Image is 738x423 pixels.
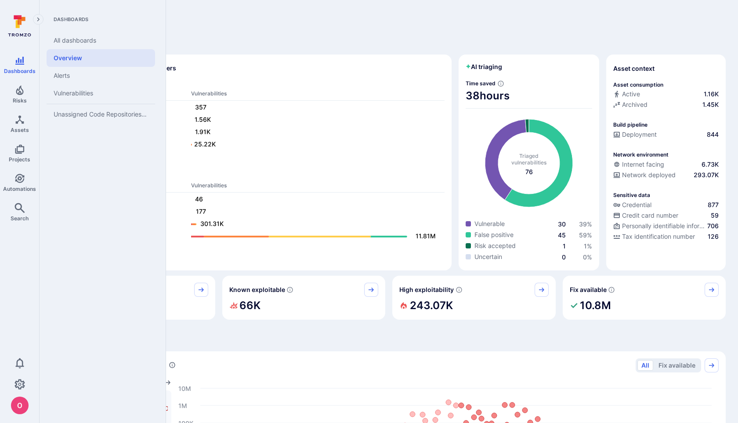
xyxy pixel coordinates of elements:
[474,241,516,250] span: Risk accepted
[584,242,592,250] a: 1%
[194,140,216,148] text: 25.22K
[563,276,726,320] div: Fix available
[47,16,155,23] span: Dashboards
[613,171,719,181] div: Evidence that the asset is packaged and deployed somewhere
[613,232,719,241] a: Tax identification number126
[11,397,29,414] div: oleg malkov
[579,231,592,239] a: 59%
[191,182,445,193] th: Vulnerabilities
[191,194,436,205] a: 46
[416,232,436,240] text: 11.81M
[613,222,719,230] a: Personally identifiable information (PII)706
[35,16,41,23] i: Expand navigation menu
[191,115,436,125] a: 1.56K
[613,160,664,169] div: Internet facing
[52,37,726,49] span: Discover
[466,80,496,87] span: Time saved
[399,285,454,294] span: High exploitability
[466,89,592,103] span: 38 hours
[456,286,463,293] svg: EPSS score ≥ 0.7
[613,81,663,88] p: Asset consumption
[579,231,592,239] span: 59 %
[286,286,293,293] svg: Confirmed exploitable by KEV
[583,253,592,261] span: 0 %
[54,110,148,118] span: Unassigned Code Repositories Overview
[702,160,719,169] span: 6.73K
[613,121,648,128] p: Build pipeline
[466,62,502,71] h2: AI triaging
[191,207,436,217] a: 177
[613,232,695,241] div: Tax identification number
[704,90,719,98] span: 1.16K
[13,97,27,104] span: Risks
[570,285,607,294] span: Fix available
[613,160,719,171] div: Evidence that an asset is internet facing
[613,130,719,141] div: Configured deployment pipeline
[3,186,36,192] span: Automations
[195,103,206,111] text: 357
[562,253,566,261] a: 0
[613,201,651,209] div: Credential
[33,14,43,25] button: Expand navigation menu
[622,90,640,98] span: Active
[497,80,504,87] svg: Estimated based on an average time of 30 mins needed to triage each vulnerability
[191,102,436,113] a: 357
[558,220,566,228] a: 30
[169,361,176,370] div: Number of vulnerabilities in status 'Open' 'Triaged' and 'In process' grouped by score
[613,100,719,111] div: Code repository is archived
[191,231,436,242] a: 11.81M
[613,201,719,209] a: Credential877
[622,160,664,169] span: Internet facing
[11,397,29,414] img: ACg8ocJcCe-YbLxGm5tc0PuNRxmgP8aEm0RBXn6duO8aeMVK9zjHhw=s96-c
[708,232,719,241] span: 126
[195,195,203,203] text: 46
[637,360,653,371] button: All
[222,276,386,320] div: Known exploitable
[613,192,650,198] p: Sensitive data
[694,171,719,179] span: 293.07K
[47,49,155,67] a: Overview
[613,160,719,169] a: Internet facing6.73K
[622,171,676,179] span: Network deployed
[59,80,445,86] span: Dev scanners
[191,219,436,230] a: 301.31K
[47,67,155,84] a: Alerts
[702,100,719,109] span: 1.45K
[613,64,655,73] span: Asset context
[392,276,556,320] div: High exploitability
[613,100,648,109] div: Archived
[613,130,719,139] a: Deployment844
[9,156,30,163] span: Projects
[191,90,445,101] th: Vulnerabilities
[613,90,640,98] div: Active
[47,32,155,49] a: All dashboards
[711,211,719,220] span: 59
[707,130,719,139] span: 844
[200,220,224,227] text: 301.31K
[525,168,533,176] span: total
[4,68,36,74] span: Dashboards
[622,130,657,139] span: Deployment
[707,222,719,230] span: 706
[613,222,705,230] div: Personally identifiable information (PII)
[511,153,546,166] span: Triaged vulnerabilities
[563,242,566,250] a: 1
[622,222,705,230] span: Personally identifiable information (PII)
[613,232,719,243] div: Evidence indicative of processing tax identification numbers
[239,297,260,314] h2: 66K
[622,100,648,109] span: Archived
[410,297,453,314] h2: 243.07K
[613,211,719,222] div: Evidence indicative of processing credit card numbers
[474,230,514,239] span: False positive
[613,100,719,109] a: Archived1.45K
[613,151,669,158] p: Network environment
[11,215,29,222] span: Search
[558,231,566,239] a: 45
[474,252,502,261] span: Uncertain
[584,242,592,250] span: 1 %
[11,127,29,133] span: Assets
[229,285,285,294] span: Known exploitable
[196,208,206,215] text: 177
